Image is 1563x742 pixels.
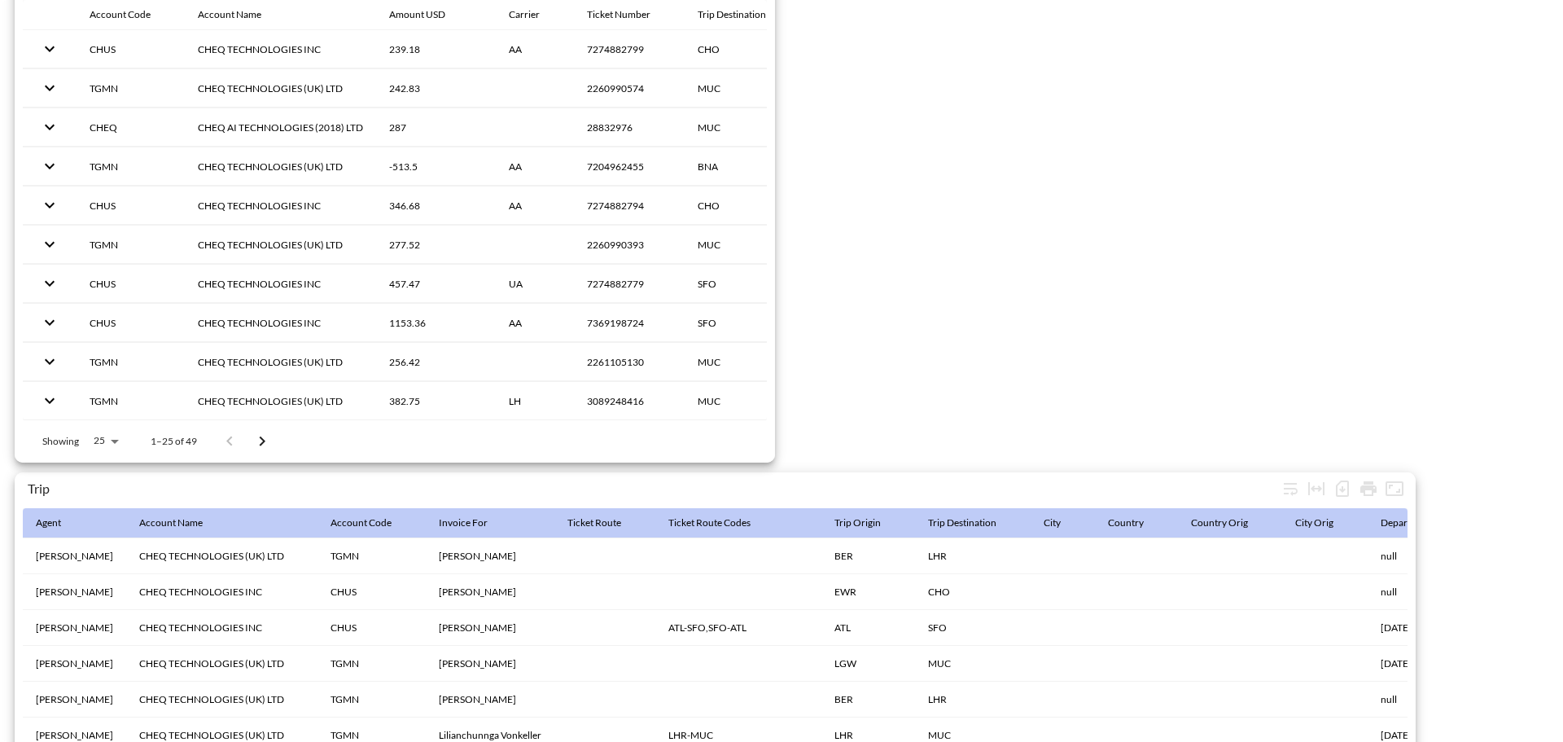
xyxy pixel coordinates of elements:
div: Carrier [509,5,540,24]
div: Print [1355,476,1381,502]
th: 457.47 [376,265,496,303]
span: Carrier [509,5,561,24]
th: TGMN [77,343,185,381]
div: City [1044,513,1061,533]
th: Dominik Bloss [426,682,554,718]
th: 02/09/2025 [1368,610,1460,646]
th: Jamesthomas Gordon [426,610,554,646]
th: 7369198724 [574,304,685,342]
span: Departure [1381,513,1447,533]
th: LH [496,382,574,420]
th: BNA [685,147,800,186]
th: 277.52 [376,226,496,264]
th: CHEQ TECHNOLOGIES INC [185,304,376,342]
th: TGMN [77,226,185,264]
th: AA [496,304,574,342]
th: BER [821,682,915,718]
th: LGW [821,646,915,682]
div: Amount USD [389,5,445,24]
button: expand row [36,35,63,63]
th: -513.5 [376,147,496,186]
th: MUC [685,108,800,147]
th: TGMN [317,646,426,682]
div: Account Code [331,513,392,533]
span: Ticket Route [567,513,642,533]
button: expand row [36,309,63,336]
th: ATL-SFO,SFO-ATL [655,610,821,646]
th: null [1368,538,1460,574]
th: CHEQ TECHNOLOGIES INC [185,265,376,303]
th: MUC [685,343,800,381]
th: CHEQ AI TECHNOLOGIES (2018) LTD [185,108,376,147]
th: CHEQ TECHNOLOGIES (UK) LTD [185,382,376,420]
th: UA [496,265,574,303]
th: AA [496,30,574,68]
th: SFO [685,265,800,303]
th: CHEQ TECHNOLOGIES (UK) LTD [185,147,376,186]
th: 7204962455 [574,147,685,186]
div: Trip Origin [834,513,881,533]
span: Account Name [198,5,282,24]
th: CHEQ TECHNOLOGIES (UK) LTD [185,69,376,108]
div: Ticket Route Codes [668,513,751,533]
div: Account Name [198,5,261,24]
th: TGMN [317,682,426,718]
span: Trip Destination [928,513,1018,533]
th: CHEQ TECHNOLOGIES (UK) LTD [126,682,317,718]
span: Invoice For [439,513,509,533]
th: ATL [821,610,915,646]
th: 239.18 [376,30,496,68]
div: Trip Destination [928,513,996,533]
th: TGMN [317,538,426,574]
th: 382.75 [376,382,496,420]
th: CHEQ TECHNOLOGIES (UK) LTD [185,343,376,381]
th: CHEQ TECHNOLOGIES INC [185,30,376,68]
th: null [1368,574,1460,610]
button: expand row [36,348,63,375]
div: Account Name [139,513,203,533]
button: Fullscreen [1381,476,1408,502]
th: BER [821,538,915,574]
span: Account Code [331,513,413,533]
div: Departure [1381,513,1425,533]
th: CHUS [77,187,185,225]
th: CHO [685,30,800,68]
th: 2260990393 [574,226,685,264]
th: CHEQ TECHNOLOGIES INC [126,574,317,610]
th: CHEQ TECHNOLOGIES (UK) LTD [126,646,317,682]
span: Ticket Number [587,5,672,24]
th: 242.83 [376,69,496,108]
div: City Orig [1295,513,1333,533]
th: CHUS [77,304,185,342]
button: expand row [36,74,63,102]
th: LHR [915,538,1031,574]
th: SFO [685,304,800,342]
button: expand row [36,231,63,258]
span: Trip Destination [698,5,787,24]
th: CHO [685,187,800,225]
th: 346.68 [376,187,496,225]
th: 09/09/2025 [1368,646,1460,682]
div: Toggle table layout between fixed and auto (default: auto) [1303,476,1329,502]
button: expand row [36,191,63,219]
th: MUC [915,646,1031,682]
th: EWR [821,574,915,610]
th: 28832976 [574,108,685,147]
th: CHUS [317,610,426,646]
th: CHEQ TECHNOLOGIES (UK) LTD [185,226,376,264]
th: Lucas Rabinowitz [426,574,554,610]
div: Country [1108,513,1144,533]
th: 256.42 [376,343,496,381]
th: 7274882799 [574,30,685,68]
th: CHEQ TECHNOLOGIES (UK) LTD [126,538,317,574]
div: Account Code [90,5,151,24]
div: Trip [28,481,1277,496]
span: City Orig [1295,513,1355,533]
p: Showing [42,434,79,448]
th: MUC [685,226,800,264]
th: AA [496,147,574,186]
button: expand row [36,152,63,180]
th: Dominik Bloss [426,538,554,574]
th: MUC [685,69,800,108]
span: Account Name [139,513,224,533]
